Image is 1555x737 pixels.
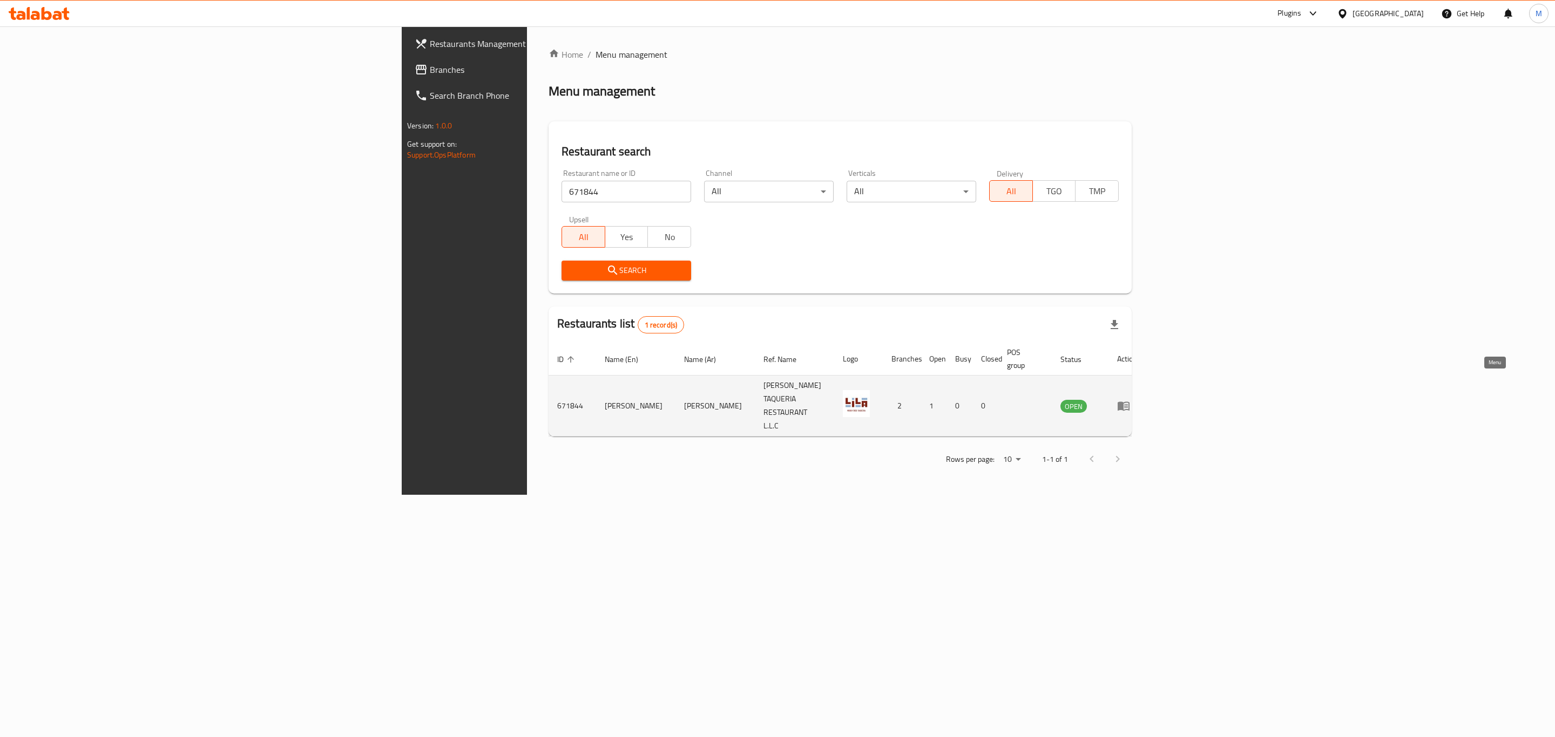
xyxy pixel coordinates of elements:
[435,119,452,133] span: 1.0.0
[883,343,921,376] th: Branches
[994,183,1029,199] span: All
[883,376,921,436] td: 2
[946,343,972,376] th: Busy
[1060,400,1087,413] div: OPEN
[921,376,946,436] td: 1
[1277,7,1301,20] div: Plugins
[704,181,834,202] div: All
[570,264,682,277] span: Search
[638,320,684,330] span: 1 record(s)
[562,144,1119,160] h2: Restaurant search
[1353,8,1424,19] div: [GEOGRAPHIC_DATA]
[999,452,1025,468] div: Rows per page:
[1007,346,1039,372] span: POS group
[407,119,434,133] span: Version:
[430,63,653,76] span: Branches
[647,226,691,248] button: No
[407,137,457,151] span: Get support on:
[638,316,685,333] div: Total records count
[566,229,601,245] span: All
[1060,353,1096,366] span: Status
[834,343,883,376] th: Logo
[1536,8,1542,19] span: M
[1075,180,1119,202] button: TMP
[562,261,691,281] button: Search
[1042,453,1068,466] p: 1-1 of 1
[946,453,995,466] p: Rows per page:
[406,83,661,108] a: Search Branch Phone
[652,229,687,245] span: No
[557,353,578,366] span: ID
[946,376,972,436] td: 0
[847,181,976,202] div: All
[675,376,755,436] td: [PERSON_NAME]
[406,31,661,57] a: Restaurants Management
[684,353,730,366] span: Name (Ar)
[755,376,834,436] td: [PERSON_NAME] TAQUERIA RESTAURANT L.L.C
[1080,183,1114,199] span: TMP
[989,180,1033,202] button: All
[562,226,605,248] button: All
[605,353,652,366] span: Name (En)
[921,343,946,376] th: Open
[562,181,691,202] input: Search for restaurant name or ID..
[430,89,653,102] span: Search Branch Phone
[407,148,476,162] a: Support.OpsPlatform
[843,390,870,417] img: LILA TAQUERIA
[1032,180,1076,202] button: TGO
[430,37,653,50] span: Restaurants Management
[549,343,1146,436] table: enhanced table
[972,376,998,436] td: 0
[997,169,1024,177] label: Delivery
[557,316,684,333] h2: Restaurants list
[610,229,644,245] span: Yes
[549,48,1132,61] nav: breadcrumb
[569,215,589,223] label: Upsell
[1060,400,1087,413] span: OPEN
[406,57,661,83] a: Branches
[1037,183,1072,199] span: TGO
[972,343,998,376] th: Closed
[1101,312,1127,338] div: Export file
[605,226,648,248] button: Yes
[763,353,810,366] span: Ref. Name
[1108,343,1146,376] th: Action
